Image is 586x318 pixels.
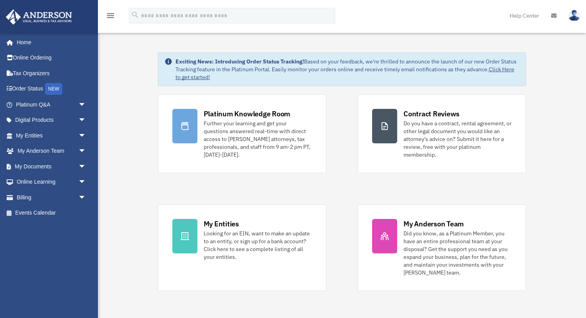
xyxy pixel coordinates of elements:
a: menu [106,14,115,20]
div: Further your learning and get your questions answered real-time with direct access to [PERSON_NAM... [204,119,312,159]
a: Contract Reviews Do you have a contract, rental agreement, or other legal document you would like... [358,94,526,173]
div: My Anderson Team [403,219,464,229]
span: arrow_drop_down [78,174,94,190]
a: Online Learningarrow_drop_down [5,174,98,190]
a: Events Calendar [5,205,98,221]
a: Platinum Knowledge Room Further your learning and get your questions answered real-time with dire... [158,94,326,173]
div: Did you know, as a Platinum Member, you have an entire professional team at your disposal? Get th... [403,229,512,276]
img: Anderson Advisors Platinum Portal [4,9,74,25]
a: Digital Productsarrow_drop_down [5,112,98,128]
img: User Pic [568,10,580,21]
span: arrow_drop_down [78,143,94,159]
div: NEW [45,83,62,95]
a: Tax Organizers [5,65,98,81]
a: My Entities Looking for an EIN, want to make an update to an entity, or sign up for a bank accoun... [158,204,326,291]
span: arrow_drop_down [78,97,94,113]
a: Billingarrow_drop_down [5,190,98,205]
i: search [131,11,139,19]
a: My Anderson Team Did you know, as a Platinum Member, you have an entire professional team at your... [358,204,526,291]
div: My Entities [204,219,239,229]
a: Platinum Q&Aarrow_drop_down [5,97,98,112]
a: My Documentsarrow_drop_down [5,159,98,174]
div: Do you have a contract, rental agreement, or other legal document you would like an attorney's ad... [403,119,512,159]
div: Based on your feedback, we're thrilled to announce the launch of our new Order Status Tracking fe... [175,58,520,81]
a: My Anderson Teamarrow_drop_down [5,143,98,159]
a: Online Ordering [5,50,98,66]
div: Platinum Knowledge Room [204,109,291,119]
a: Home [5,34,94,50]
span: arrow_drop_down [78,112,94,128]
span: arrow_drop_down [78,190,94,206]
div: Contract Reviews [403,109,459,119]
i: menu [106,11,115,20]
span: arrow_drop_down [78,128,94,144]
span: arrow_drop_down [78,159,94,175]
a: My Entitiesarrow_drop_down [5,128,98,143]
a: Click Here to get started! [175,66,514,81]
a: Order StatusNEW [5,81,98,97]
div: Looking for an EIN, want to make an update to an entity, or sign up for a bank account? Click her... [204,229,312,261]
strong: Exciting News: Introducing Order Status Tracking! [175,58,304,65]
